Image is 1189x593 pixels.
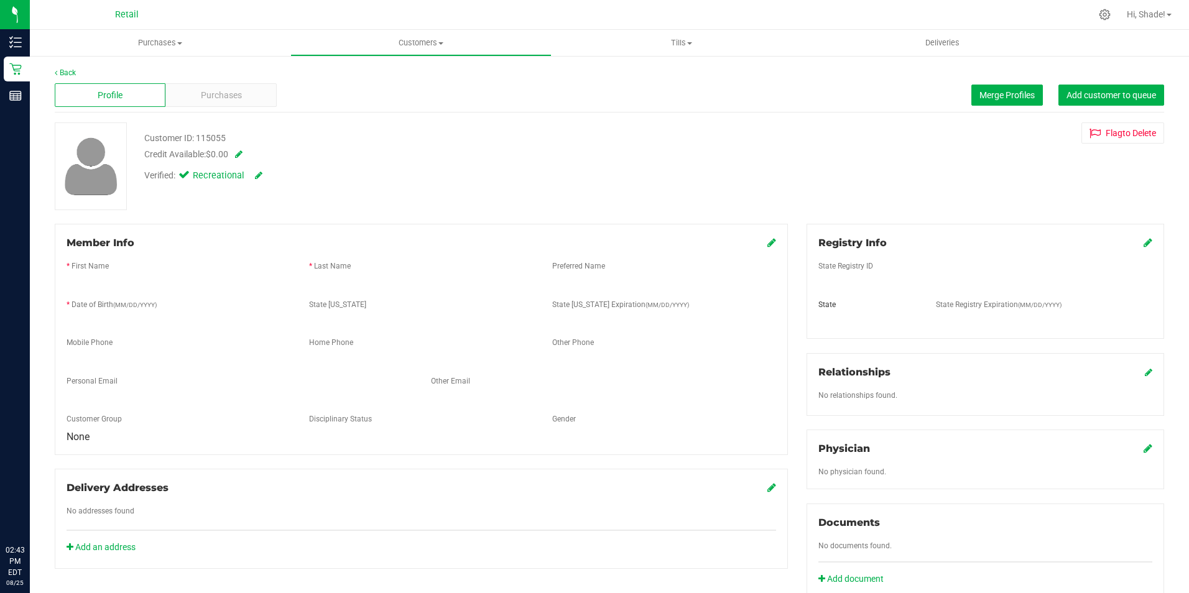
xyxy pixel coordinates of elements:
span: Customers [291,37,550,48]
span: Registry Info [818,237,887,249]
span: (MM/DD/YYYY) [645,301,689,308]
span: (MM/DD/YYYY) [113,301,157,308]
span: No documents found. [818,541,892,550]
label: Gender [552,413,576,425]
p: 08/25 [6,578,24,587]
label: Last Name [314,260,351,272]
span: Retail [115,9,139,20]
span: None [67,431,90,443]
a: Customers [290,30,551,56]
span: Documents [818,517,880,528]
inline-svg: Retail [9,63,22,75]
span: Add customer to queue [1066,90,1156,100]
label: Preferred Name [552,260,605,272]
label: Other Phone [552,337,594,348]
span: No physician found. [818,467,886,476]
inline-svg: Inventory [9,36,22,48]
span: Recreational [193,169,243,183]
span: Physician [818,443,870,454]
button: Add customer to queue [1058,85,1164,106]
a: Back [55,68,76,77]
div: State [809,299,927,310]
span: $0.00 [206,149,228,159]
span: Tills [552,37,812,48]
label: Mobile Phone [67,337,113,348]
a: Deliveries [812,30,1073,56]
iframe: Resource center unread badge [37,492,52,507]
span: Delivery Addresses [67,482,169,494]
label: Disciplinary Status [309,413,372,425]
label: No relationships found. [818,390,897,401]
label: State Registry Expiration [936,299,1062,310]
iframe: Resource center [12,494,50,531]
label: No addresses found [67,505,134,517]
a: Tills [552,30,812,56]
span: Purchases [30,37,290,48]
button: Merge Profiles [971,85,1043,106]
label: Date of Birth [72,299,157,310]
label: Other Email [431,375,470,387]
label: Home Phone [309,337,353,348]
label: State [US_STATE] [309,299,366,310]
span: Purchases [201,89,242,102]
span: Member Info [67,237,134,249]
span: (MM/DD/YYYY) [1018,301,1062,308]
span: Merge Profiles [979,90,1035,100]
span: Deliveries [909,37,976,48]
p: 02:43 PM EDT [6,545,24,578]
button: Flagto Delete [1081,122,1164,144]
label: First Name [72,260,109,272]
inline-svg: Reports [9,90,22,102]
div: Customer ID: 115055 [144,132,226,145]
label: State [US_STATE] Expiration [552,299,689,310]
div: Verified: [144,169,262,183]
div: Credit Available: [144,148,690,161]
label: State Registry ID [818,260,873,272]
span: Hi, Shade! [1127,9,1165,19]
span: Relationships [818,366,891,378]
div: Manage settings [1097,9,1113,21]
a: Add an address [67,542,136,552]
span: Profile [98,89,123,102]
label: Customer Group [67,413,122,425]
a: Purchases [30,30,290,56]
a: Add document [818,572,890,586]
label: Personal Email [67,375,118,387]
img: user-icon.png [58,134,124,198]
